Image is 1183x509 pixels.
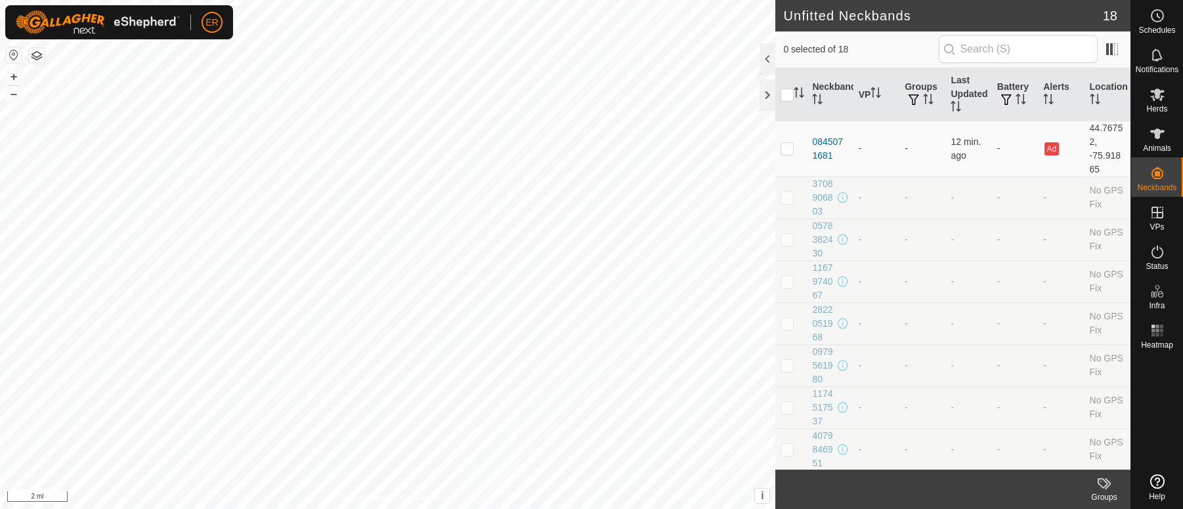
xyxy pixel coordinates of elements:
[812,219,834,260] div: 0578382430
[899,176,945,218] td: -
[1146,105,1167,113] span: Herds
[951,136,981,161] span: Aug 24, 2025, 5:35 AM
[783,43,938,56] span: 0 selected of 18
[1085,428,1130,470] td: No GPS Fix
[1038,428,1084,470] td: -
[812,303,834,344] div: 2822051968
[899,260,945,302] td: -
[1043,96,1054,106] p-sorticon: Activate to sort
[899,386,945,428] td: -
[853,68,899,121] th: VP
[1085,68,1130,121] th: Location
[1044,142,1059,155] button: Ad
[992,218,1038,260] td: -
[205,16,218,30] span: ER
[1085,218,1130,260] td: No GPS Fix
[859,276,862,287] app-display-virtual-paddock-transition: -
[1090,96,1100,106] p-sorticon: Activate to sort
[992,344,1038,386] td: -
[992,260,1038,302] td: -
[1078,491,1130,503] div: Groups
[899,68,945,121] th: Groups
[812,177,834,218] div: 3708906803
[871,89,881,100] p-sorticon: Activate to sort
[939,35,1098,63] input: Search (S)
[951,318,954,329] span: -
[992,68,1038,121] th: Battery
[6,69,22,85] button: +
[992,302,1038,344] td: -
[1143,144,1171,152] span: Animals
[899,302,945,344] td: -
[859,234,862,245] app-display-virtual-paddock-transition: -
[951,360,954,371] span: -
[812,261,834,302] div: 1167974067
[992,176,1038,218] td: -
[1149,302,1165,310] span: Infra
[812,135,848,163] div: 0845071681
[1085,260,1130,302] td: No GPS Fix
[859,318,862,329] app-display-virtual-paddock-transition: -
[1085,302,1130,344] td: No GPS Fix
[859,143,862,153] app-display-virtual-paddock-transition: -
[1141,341,1173,349] span: Heatmap
[992,386,1038,428] td: -
[1038,302,1084,344] td: -
[951,192,954,203] span: -
[1150,223,1164,231] span: VPs
[951,103,961,113] p-sorticon: Activate to sort
[1146,262,1168,270] span: Status
[1038,176,1084,218] td: -
[859,444,862,455] app-display-virtual-paddock-transition: -
[899,218,945,260] td: -
[951,234,954,245] span: -
[1085,121,1130,176] td: 44.76752, -75.91865
[1137,184,1176,192] span: Neckbands
[812,96,823,106] p-sorticon: Activate to sort
[859,402,862,413] app-display-virtual-paddock-transition: -
[1085,386,1130,428] td: No GPS Fix
[16,10,180,34] img: Gallagher Logo
[1103,6,1117,26] span: 18
[859,360,862,371] app-display-virtual-paddock-transition: -
[1085,344,1130,386] td: No GPS Fix
[945,68,991,121] th: Last Updated
[1085,176,1130,218] td: No GPS Fix
[794,89,804,100] p-sorticon: Activate to sort
[859,192,862,203] app-display-virtual-paddock-transition: -
[807,68,853,121] th: Neckband
[1038,386,1084,428] td: -
[1138,26,1175,34] span: Schedules
[1038,68,1084,121] th: Alerts
[761,490,764,501] span: i
[29,48,45,64] button: Map Layers
[400,492,439,504] a: Contact Us
[899,344,945,386] td: -
[812,429,834,470] div: 4079846951
[783,8,1102,24] h2: Unfitted Neckbands
[951,276,954,287] span: -
[336,492,385,504] a: Privacy Policy
[6,47,22,63] button: Reset Map
[992,428,1038,470] td: -
[1131,469,1183,506] a: Help
[923,96,934,106] p-sorticon: Activate to sort
[899,121,945,176] td: -
[812,387,834,428] div: 1174517537
[951,444,954,455] span: -
[1016,96,1026,106] p-sorticon: Activate to sort
[951,402,954,413] span: -
[899,428,945,470] td: -
[1038,218,1084,260] td: -
[1038,260,1084,302] td: -
[992,121,1038,176] td: -
[6,86,22,102] button: –
[812,345,834,386] div: 0979561980
[755,489,769,503] button: i
[1149,493,1165,500] span: Help
[1136,66,1178,73] span: Notifications
[1038,344,1084,386] td: -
